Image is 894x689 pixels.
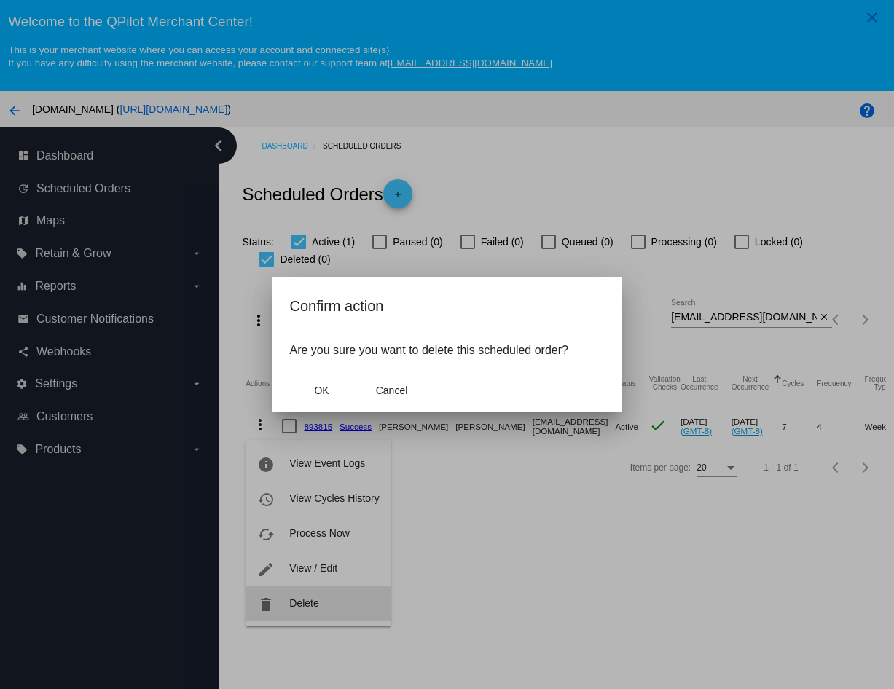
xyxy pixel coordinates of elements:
[290,344,605,357] p: Are you sure you want to delete this scheduled order?
[290,294,605,318] h2: Confirm action
[376,385,408,396] span: Cancel
[314,385,329,396] span: OK
[360,377,424,403] button: Close dialog
[290,377,354,403] button: Close dialog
